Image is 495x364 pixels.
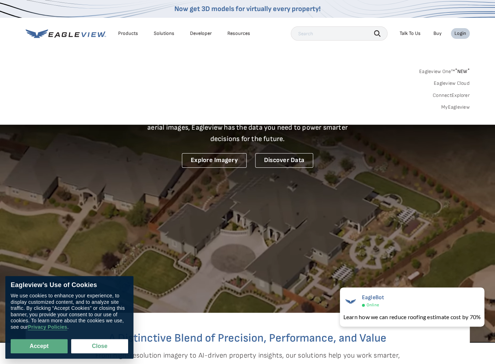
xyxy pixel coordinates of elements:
[11,339,68,353] button: Accept
[454,30,466,37] div: Login
[367,302,379,308] span: Online
[11,281,128,289] div: Eagleview’s Use of Cookies
[154,30,174,37] div: Solutions
[190,30,212,37] a: Developer
[291,26,388,41] input: Search
[343,294,358,308] img: EagleBot
[400,30,421,37] div: Talk To Us
[118,30,138,37] div: Products
[11,293,128,330] div: We use cookies to enhance your experience, to display customized content, and to analyze site tra...
[54,333,441,344] h2: A Distinctive Blend of Precision, Performance, and Value
[434,80,470,87] a: Eagleview Cloud
[441,104,470,110] a: MyEagleview
[71,339,128,353] button: Close
[174,5,321,13] a: Now get 3D models for virtually every property!
[455,68,469,74] span: NEW
[182,153,247,168] a: Explore Imagery
[419,66,470,74] a: Eagleview One™*NEW*
[255,153,313,168] a: Discover Data
[227,30,250,37] div: Resources
[343,313,481,321] div: Learn how we can reduce roofing estimate cost by 70%
[139,110,357,145] p: A new era starts here. Built on more than 3.5 billion high-resolution aerial images, Eagleview ha...
[433,30,442,37] a: Buy
[362,294,384,301] span: EagleBot
[433,92,470,99] a: ConnectExplorer
[28,324,67,330] a: Privacy Policies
